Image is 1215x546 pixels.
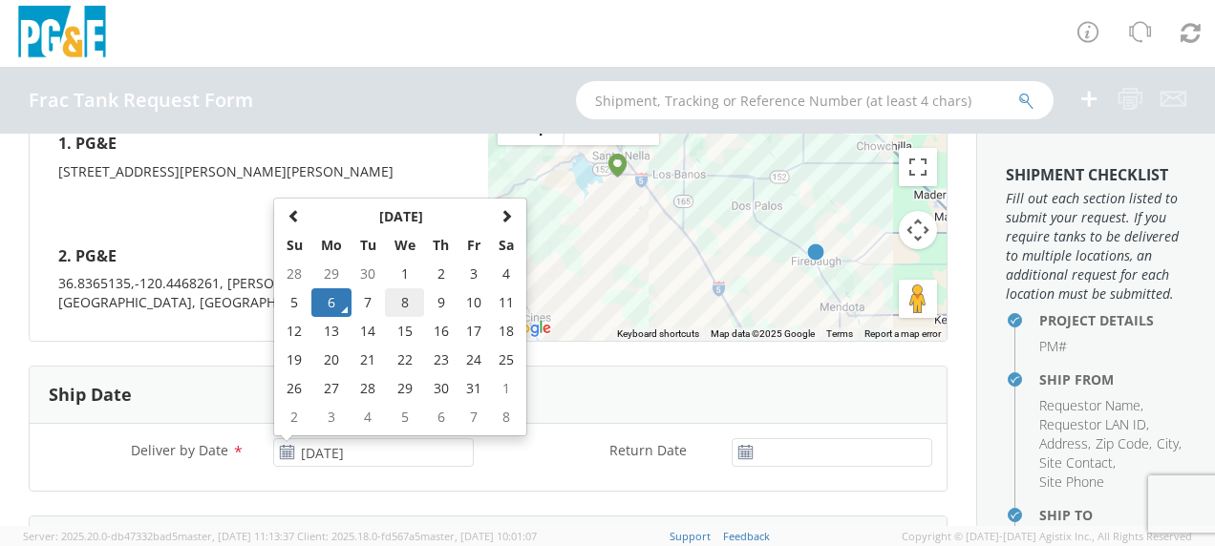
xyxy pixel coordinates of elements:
td: 18 [490,317,522,346]
td: 14 [352,317,385,346]
button: Toggle fullscreen view [899,148,937,186]
td: 15 [385,317,425,346]
h4: Frac Tank Request Form [29,90,253,111]
span: Site Phone [1039,472,1104,491]
h4: Ship From [1039,372,1186,387]
td: 8 [385,288,425,317]
li: , [1039,396,1143,415]
h4: Project Details [1039,313,1186,327]
th: Tu [352,231,385,260]
td: 4 [490,260,522,288]
button: Map camera controls [899,211,937,249]
td: 30 [424,374,458,403]
td: 17 [458,317,491,346]
li: , [1039,453,1116,472]
li: , [1096,434,1152,453]
td: 1 [490,374,522,403]
td: 2 [424,260,458,288]
td: 8 [490,403,522,431]
span: Zip Code [1096,434,1149,452]
th: Select Month [311,202,490,231]
td: 11 [490,288,522,317]
a: Support [670,529,711,543]
span: Server: 2025.20.0-db47332bad5 [23,529,294,543]
td: 29 [385,374,425,403]
td: 3 [458,260,491,288]
td: 6 [424,403,458,431]
td: 7 [458,403,491,431]
span: [STREET_ADDRESS][PERSON_NAME][PERSON_NAME] [58,162,394,180]
td: 1 [385,260,425,288]
td: 23 [424,346,458,374]
span: Previous Month [288,209,301,222]
span: Requestor Name [1039,396,1140,414]
td: 16 [424,317,458,346]
th: Th [424,231,458,260]
span: Address [1039,434,1088,452]
span: Copyright © [DATE]-[DATE] Agistix Inc., All Rights Reserved [902,529,1192,544]
td: 24 [458,346,491,374]
td: 21 [352,346,385,374]
h4: Ship To [1039,508,1186,522]
td: 2 [278,403,311,431]
td: 13 [311,317,352,346]
th: We [385,231,425,260]
td: 20 [311,346,352,374]
th: Fr [458,231,491,260]
span: Deliver by Date [131,441,228,459]
th: Sa [490,231,522,260]
td: 28 [352,374,385,403]
td: 3 [311,403,352,431]
li: , [1157,434,1182,453]
td: 29 [311,260,352,288]
span: PM# [1039,337,1067,355]
h3: Shipment Checklist [1006,167,1186,184]
span: 36.8365135,-120.4468261, [PERSON_NAME][GEOGRAPHIC_DATA], [GEOGRAPHIC_DATA] [58,274,334,311]
td: 27 [311,374,352,403]
td: 26 [278,374,311,403]
a: Terms [826,328,853,339]
a: Feedback [723,529,770,543]
button: Keyboard shortcuts [617,327,699,341]
td: 25 [490,346,522,374]
input: Shipment, Tracking or Reference Number (at least 4 chars) [576,81,1054,119]
h4: 2. PG&E [58,239,459,275]
span: Client: 2025.18.0-fd567a5 [297,529,537,543]
th: Su [278,231,311,260]
h4: 1. PG&E [58,126,459,162]
span: Map data ©2025 Google [711,328,815,339]
li: , [1039,434,1091,453]
td: 5 [385,403,425,431]
span: Next Month [500,209,513,222]
td: 31 [458,374,491,403]
img: pge-logo-06675f144f4cfa6a6814.png [14,6,110,62]
td: 30 [352,260,385,288]
td: 6 [311,288,352,317]
span: master, [DATE] 11:13:37 [178,529,294,543]
td: 12 [278,317,311,346]
a: Report a map error [864,328,941,339]
span: Fill out each section listed to submit your request. If you require tanks to be delivered to mult... [1006,189,1186,304]
h3: Ship Date [49,386,132,405]
span: master, [DATE] 10:01:07 [420,529,537,543]
li: , [1039,415,1149,434]
td: 28 [278,260,311,288]
th: Mo [311,231,352,260]
button: Drag Pegman onto the map to open Street View [899,280,937,318]
td: 5 [278,288,311,317]
span: Site Contact [1039,453,1113,472]
span: Requestor LAN ID [1039,415,1146,433]
td: 7 [352,288,385,317]
td: 22 [385,346,425,374]
td: 19 [278,346,311,374]
span: City [1157,434,1179,452]
td: 10 [458,288,491,317]
td: 9 [424,288,458,317]
td: 4 [352,403,385,431]
span: Return Date [609,441,687,459]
